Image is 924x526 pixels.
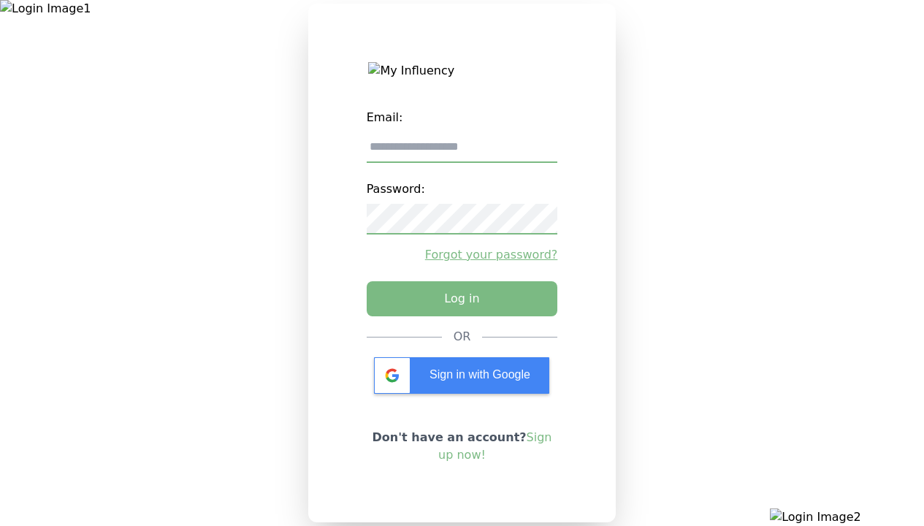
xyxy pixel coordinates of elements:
[367,429,558,464] p: Don't have an account?
[770,508,924,526] img: Login Image2
[367,281,558,316] button: Log in
[374,357,549,394] div: Sign in with Google
[367,175,558,204] label: Password:
[367,103,558,132] label: Email:
[367,246,558,264] a: Forgot your password?
[429,368,530,381] span: Sign in with Google
[454,328,471,346] div: OR
[368,62,555,80] img: My Influency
